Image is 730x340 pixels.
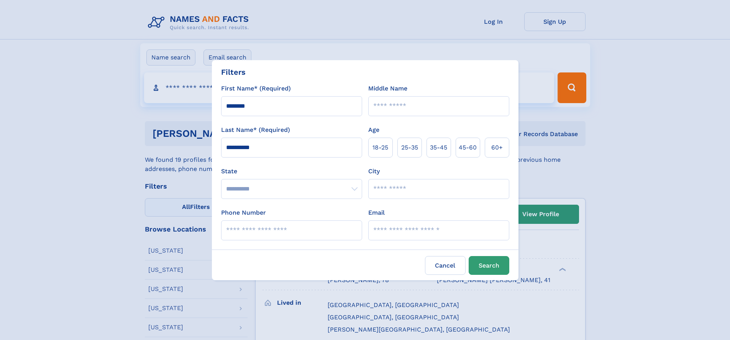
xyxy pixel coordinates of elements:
label: Age [368,125,379,135]
label: Phone Number [221,208,266,217]
label: Email [368,208,385,217]
label: First Name* (Required) [221,84,291,93]
label: Cancel [425,256,466,275]
label: Last Name* (Required) [221,125,290,135]
span: 45‑60 [459,143,477,152]
label: State [221,167,362,176]
label: Middle Name [368,84,407,93]
span: 35‑45 [430,143,447,152]
div: Filters [221,66,246,78]
span: 60+ [491,143,503,152]
button: Search [469,256,509,275]
label: City [368,167,380,176]
span: 25‑35 [401,143,418,152]
span: 18‑25 [372,143,388,152]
